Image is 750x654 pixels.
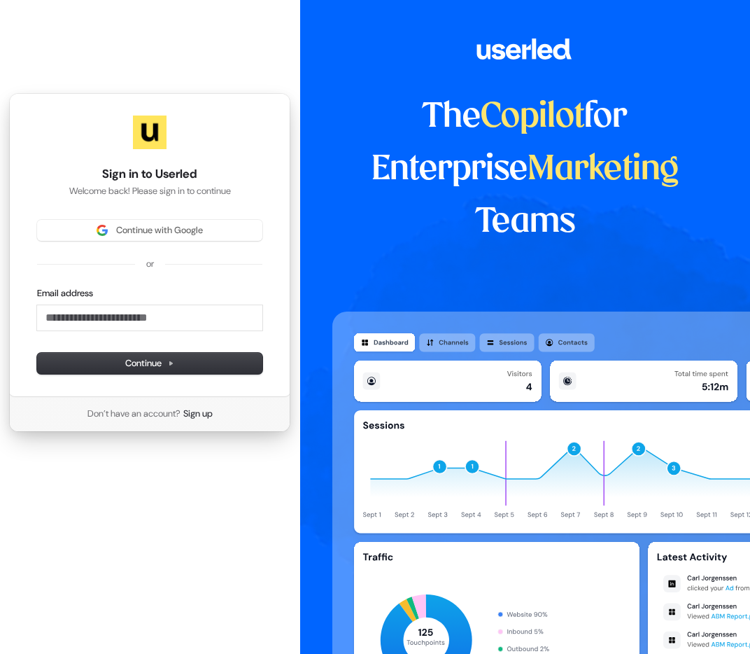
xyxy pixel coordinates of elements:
[116,224,203,237] span: Continue with Google
[97,225,108,236] img: Sign in with Google
[183,408,213,420] a: Sign up
[87,408,181,420] span: Don’t have an account?
[125,357,174,370] span: Continue
[37,166,262,183] h1: Sign in to Userled
[332,91,717,249] h1: The for Enterprise Teams
[37,220,262,241] button: Sign in with GoogleContinue with Google
[37,353,262,374] button: Continue
[146,258,154,270] p: or
[133,116,167,149] img: Userled
[37,185,262,197] p: Welcome back! Please sign in to continue
[481,101,584,134] span: Copilot
[528,153,679,186] span: Marketing
[37,287,93,300] label: Email address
